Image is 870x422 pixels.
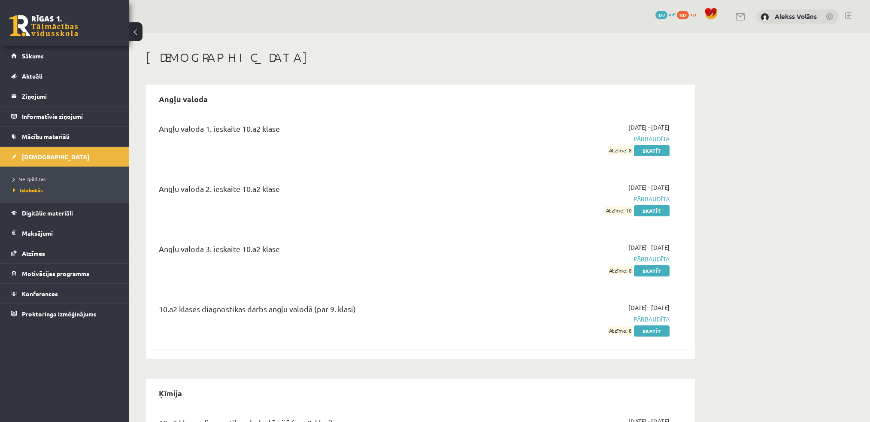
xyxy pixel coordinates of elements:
[22,133,70,140] span: Mācību materiāli
[677,11,700,18] a: 302 xp
[13,176,45,182] span: Neizpildītās
[22,290,58,298] span: Konferences
[13,186,120,194] a: Izlabotās
[628,243,670,252] span: [DATE] - [DATE]
[690,11,696,18] span: xp
[608,326,633,335] span: Atzīme: 8
[608,146,633,155] span: Atzīme: 8
[22,72,42,80] span: Aktuāli
[608,266,633,275] span: Atzīme: 8
[669,11,676,18] span: mP
[11,147,118,167] a: [DEMOGRAPHIC_DATA]
[22,209,73,217] span: Digitālie materiāli
[11,264,118,283] a: Motivācijas programma
[634,325,670,337] a: Skatīt
[150,383,191,403] h2: Ķīmija
[634,265,670,276] a: Skatīt
[634,205,670,216] a: Skatīt
[508,315,670,324] span: Pārbaudīta
[655,11,676,18] a: 327 mP
[508,255,670,264] span: Pārbaudīta
[22,52,44,60] span: Sākums
[761,13,769,21] img: Alekss Volāns
[11,106,118,126] a: Informatīvie ziņojumi
[22,310,97,318] span: Proktoringa izmēģinājums
[22,270,90,277] span: Motivācijas programma
[13,187,43,194] span: Izlabotās
[9,15,78,36] a: Rīgas 1. Tālmācības vidusskola
[11,284,118,304] a: Konferences
[628,183,670,192] span: [DATE] - [DATE]
[634,145,670,156] a: Skatīt
[11,86,118,106] a: Ziņojumi
[22,153,89,161] span: [DEMOGRAPHIC_DATA]
[677,11,689,19] span: 302
[508,194,670,203] span: Pārbaudīta
[11,223,118,243] a: Maksājumi
[11,66,118,86] a: Aktuāli
[655,11,667,19] span: 327
[159,123,495,139] div: Angļu valoda 1. ieskaite 10.a2 klase
[22,249,45,257] span: Atzīmes
[159,183,495,199] div: Angļu valoda 2. ieskaite 10.a2 klase
[22,106,118,126] legend: Informatīvie ziņojumi
[150,89,216,109] h2: Angļu valoda
[605,206,633,215] span: Atzīme: 10
[159,303,495,319] div: 10.a2 klases diagnostikas darbs angļu valodā (par 9. klasi)
[146,50,695,65] h1: [DEMOGRAPHIC_DATA]
[508,134,670,143] span: Pārbaudīta
[11,304,118,324] a: Proktoringa izmēģinājums
[11,243,118,263] a: Atzīmes
[628,123,670,132] span: [DATE] - [DATE]
[22,86,118,106] legend: Ziņojumi
[11,203,118,223] a: Digitālie materiāli
[628,303,670,312] span: [DATE] - [DATE]
[11,46,118,66] a: Sākums
[775,12,817,21] a: Alekss Volāns
[159,243,495,259] div: Angļu valoda 3. ieskaite 10.a2 klase
[11,127,118,146] a: Mācību materiāli
[13,175,120,183] a: Neizpildītās
[22,223,118,243] legend: Maksājumi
